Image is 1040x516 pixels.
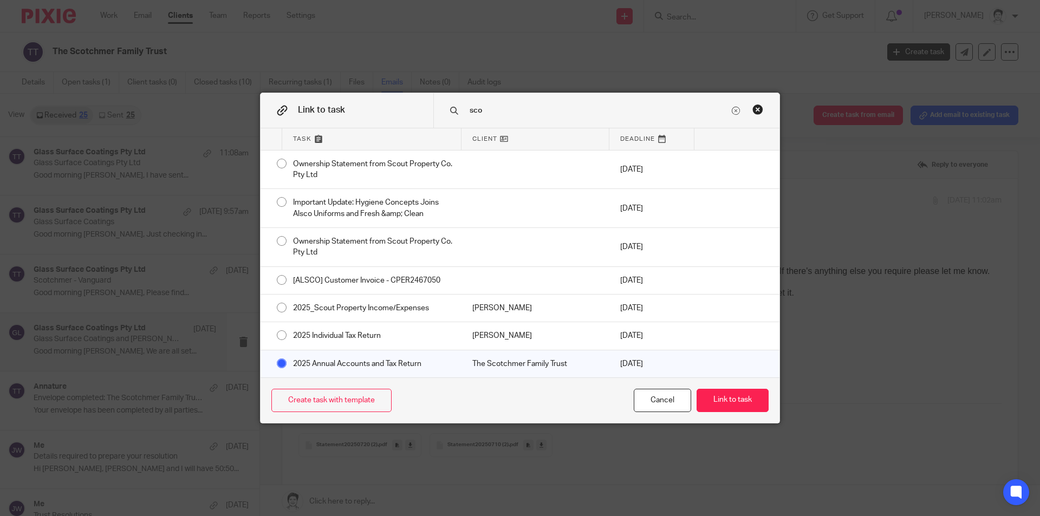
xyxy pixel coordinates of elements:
div: Mark as done [461,151,609,189]
div: Close this dialog window [634,389,691,412]
div: Ownership Statement from Scout Property Co. Pty Ltd [282,151,461,189]
div: [DATE] [609,350,694,377]
input: Search task name or client... [469,104,729,116]
span: Deadline [620,134,655,143]
div: Mark as done [461,295,609,322]
button: Link to task [697,389,769,412]
a: Create task with template [271,389,392,412]
div: Ownership Statement from Scout Property Co. Pty Ltd [282,228,461,266]
div: [DATE] [609,322,694,349]
div: Mark as done [461,228,609,266]
span: Client [472,134,497,143]
span: Link to task [298,106,345,114]
div: Mark as done [461,189,609,227]
div: 2025 Individual Tax Return [282,322,461,349]
div: [DATE] [609,228,694,266]
div: [DATE] [609,189,694,227]
div: 2025_Scout Property Income/Expenses [282,295,461,322]
div: [DATE] [609,295,694,322]
div: Mark as done [461,267,609,294]
div: 2025 Annual Accounts and Tax Return [282,350,461,377]
div: Close this dialog window [752,104,763,115]
div: [DATE] [609,267,694,294]
span: Task [293,134,311,143]
div: Important Update: Hygiene Concepts Joins Alsco Uniforms and Fresh &amp; Clean [282,189,461,227]
div: [ALSCO] Customer Invoice - CPER2467050 [282,267,461,294]
div: [DATE] [609,151,694,189]
div: Mark as done [461,322,609,349]
div: Mark as done [461,350,609,377]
